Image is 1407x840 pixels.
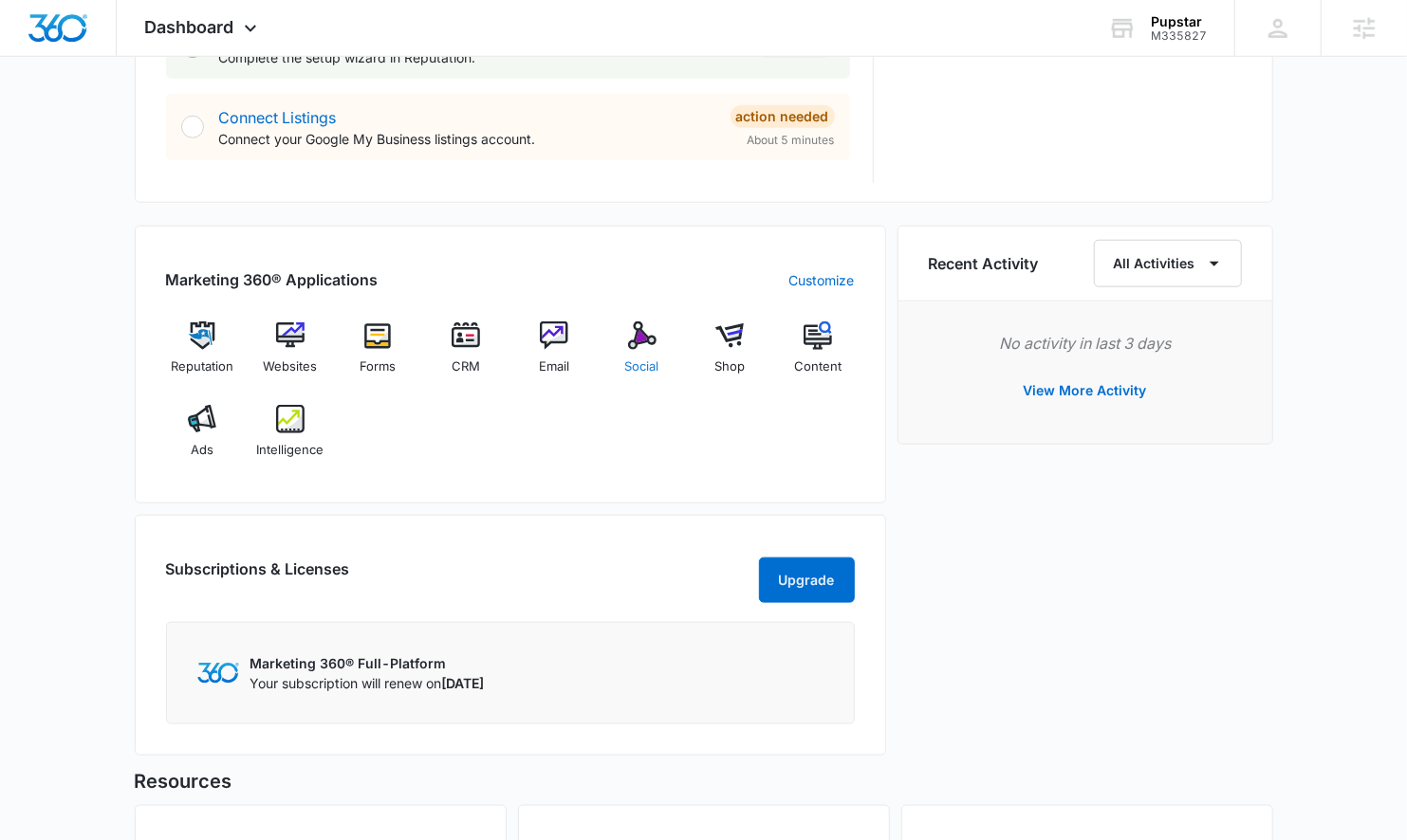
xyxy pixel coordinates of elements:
[694,321,767,390] a: Shop
[166,557,350,595] h2: Subscriptions & Licenses
[518,321,591,390] a: Email
[929,252,1039,275] h6: Recent Activity
[452,357,480,376] span: CRM
[256,441,324,460] span: Intelligence
[360,357,396,376] span: Forms
[714,357,745,376] span: Shop
[135,767,1273,795] h5: Resources
[605,321,678,390] a: Social
[250,673,485,693] p: Your subscription will renew on
[929,332,1242,355] p: No activity in last 3 days
[1094,240,1242,287] button: All Activities
[442,675,485,691] span: [DATE]
[625,357,659,376] span: Social
[789,270,855,290] a: Customize
[1151,29,1207,43] div: account id
[166,405,239,473] a: Ads
[197,663,239,683] img: Marketing 360 Logo
[219,108,337,127] a: Connect Listings
[794,357,842,376] span: Content
[342,321,415,390] a: Forms
[1005,368,1166,413] button: View More Activity
[263,357,317,376] span: Websites
[1151,14,1207,29] div: account name
[145,17,234,37] span: Dashboard
[166,268,379,291] h2: Marketing 360® Applications
[171,357,233,376] span: Reputation
[759,557,855,603] button: Upgrade
[219,129,715,149] p: Connect your Google My Business listings account.
[731,105,835,128] div: Action Needed
[191,441,213,460] span: Ads
[748,132,835,149] span: About 5 minutes
[250,653,485,673] p: Marketing 360® Full-Platform
[430,321,503,390] a: CRM
[253,405,326,473] a: Intelligence
[166,321,239,390] a: Reputation
[782,321,855,390] a: Content
[253,321,326,390] a: Websites
[219,47,739,67] p: Complete the setup wizard in Reputation.
[539,357,569,376] span: Email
